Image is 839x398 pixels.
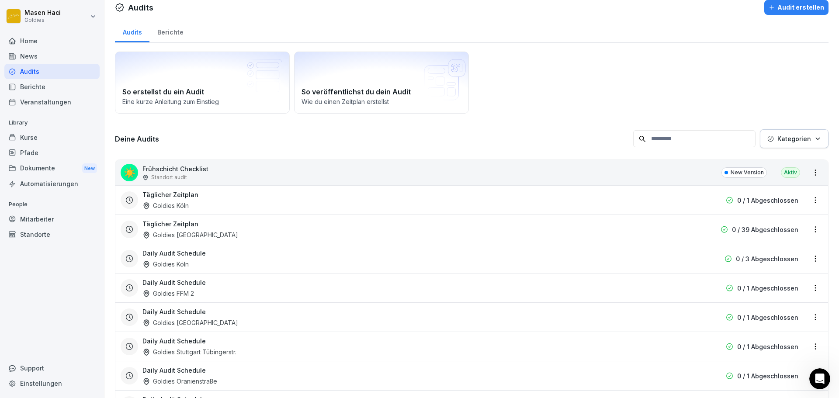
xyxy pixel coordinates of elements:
[42,4,73,11] h1: Operator
[14,133,83,149] b: [EMAIL_ADDRESS][DOMAIN_NAME]
[4,360,100,376] div: Support
[24,9,61,17] p: Masen Haci
[115,52,290,114] a: So erstellst du ein AuditEine kurze Anleitung zum Einstieg
[4,145,100,160] a: Pfade
[38,55,161,98] div: Hallo ich wollte [DATE] noch ein Mitarbeiter hinzufügen und gemerkt dass unser limit erreicht wor...
[737,342,798,351] p: 0 / 1 Abgeschlossen
[142,377,217,386] div: Goldies Oranienstraße
[4,376,100,391] a: Einstellungen
[731,169,764,177] p: New Version
[142,307,206,316] h3: Daily Audit Schedule
[736,254,798,263] p: 0 / 3 Abgeschlossen
[14,116,136,150] div: Antworten erhältst du hier und per E-Mail: ✉️
[151,173,187,181] p: Standort audit
[142,190,198,199] h3: Täglicher Zeitplan
[31,50,168,104] div: Hallo ich wollte [DATE] noch ein Mitarbeiter hinzufügen und gemerkt dass unser limit erreicht wor...
[142,278,206,287] h3: Daily Audit Schedule
[7,111,168,196] div: Operator sagt…
[142,366,206,375] h3: Daily Audit Schedule
[122,87,282,97] h2: So erstellst du ein Audit
[302,87,461,97] h2: So veröffentlichst du dein Audit
[737,313,798,322] p: 0 / 1 Abgeschlossen
[142,347,236,356] div: Goldies Stuttgart Tübingerstr.
[82,163,97,173] div: New
[142,164,208,173] p: Frühschicht Checklist
[150,283,164,297] button: Sende eine Nachricht…
[4,176,100,191] a: Automatisierungen
[115,20,149,42] a: Audits
[153,3,169,19] div: Schließen
[777,134,811,143] p: Kategorien
[737,371,798,381] p: 0 / 1 Abgeschlossen
[4,48,100,64] a: News
[142,219,198,228] h3: Täglicher Zeitplan
[14,179,79,184] div: Operator • Gerade eben
[142,336,206,346] h3: Daily Audit Schedule
[737,196,798,205] p: 0 / 1 Abgeschlossen
[24,17,61,23] p: Goldies
[4,197,100,211] p: People
[121,164,138,181] div: ☀️
[21,163,80,170] b: Ein paar Minuten
[25,5,39,19] img: Profile image for Operator
[14,286,21,293] button: Emoji-Auswahl
[4,160,100,177] div: Dokumente
[4,211,100,227] a: Mitarbeiter
[7,50,168,111] div: Masen sagt…
[142,230,238,239] div: Goldies [GEOGRAPHIC_DATA]
[122,97,282,106] p: Eine kurze Anleitung zum Einstieg
[137,3,153,20] button: Home
[760,129,829,148] button: Kategorien
[42,11,133,20] p: Das Team kann ebenfalls helfen
[781,167,800,178] div: Aktiv
[14,154,136,171] div: Unsere übliche Reaktionszeit 🕒
[4,33,100,48] a: Home
[7,268,167,283] textarea: Nachricht senden...
[4,64,100,79] a: Audits
[6,3,22,20] button: go back
[128,2,153,14] h1: Audits
[149,20,191,42] a: Berichte
[142,318,238,327] div: Goldies [GEOGRAPHIC_DATA]
[4,94,100,110] a: Veranstaltungen
[4,79,100,94] a: Berichte
[142,201,189,210] div: Goldies Köln
[4,130,100,145] a: Kurse
[4,160,100,177] a: DokumenteNew
[809,368,830,389] iframe: Intercom live chat
[142,260,189,269] div: Goldies Köln
[142,289,194,298] div: Goldies FFM 2
[7,111,143,177] div: Antworten erhältst du hier und per E-Mail:✉️[EMAIL_ADDRESS][DOMAIN_NAME]Unsere übliche Reaktionsz...
[294,52,469,114] a: So veröffentlichst du dein AuditWie du einen Zeitplan erstellst
[4,227,100,242] a: Standorte
[142,249,206,258] h3: Daily Audit Schedule
[42,286,49,293] button: Anhang hochladen
[732,225,798,234] p: 0 / 39 Abgeschlossen
[28,286,35,293] button: GIF-Auswahl
[302,97,461,106] p: Wie du einen Zeitplan erstellst
[737,284,798,293] p: 0 / 1 Abgeschlossen
[769,3,824,12] div: Audit erstellen
[115,134,629,144] h3: Deine Audits
[4,116,100,130] p: Library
